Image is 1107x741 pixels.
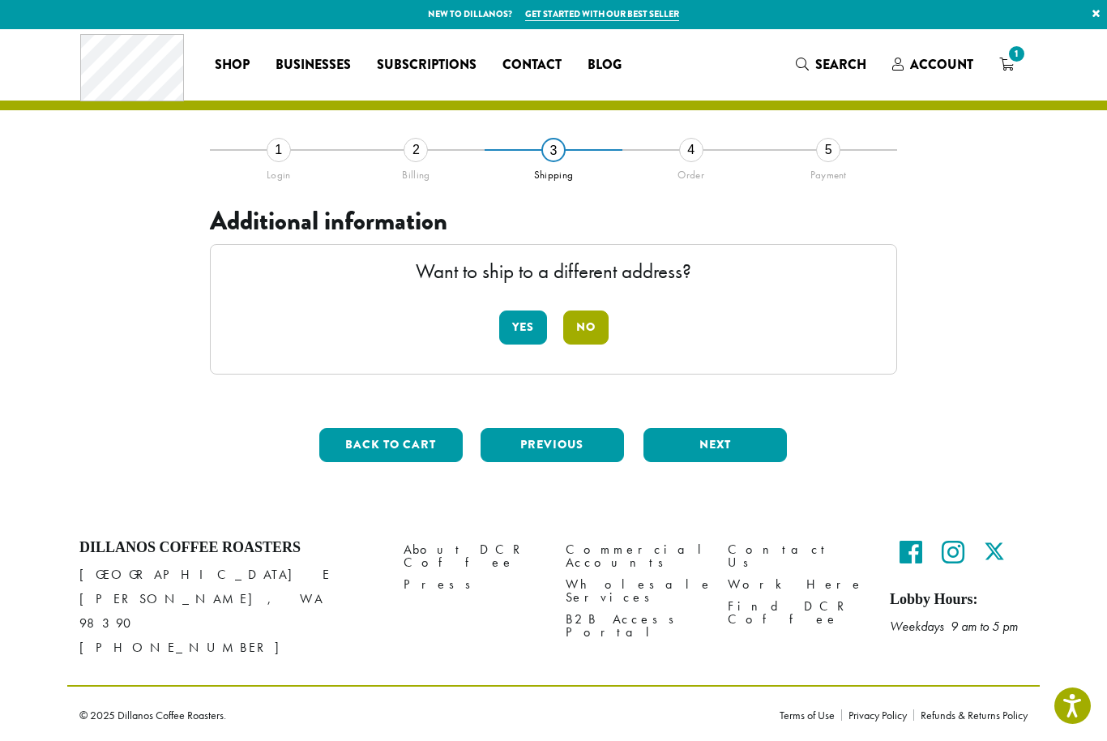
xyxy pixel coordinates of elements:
div: 3 [541,139,566,163]
div: Shipping [485,163,622,182]
a: Wholesale Services [566,575,703,610]
span: Search [815,56,866,75]
a: Press [404,575,541,597]
a: [PHONE_NUMBER] [79,640,294,657]
span: Subscriptions [377,56,477,76]
div: Order [622,163,760,182]
a: Refunds & Returns Policy [913,710,1028,722]
div: 2 [404,139,428,163]
span: 1 [1006,44,1028,66]
div: 1 [267,139,291,163]
p: © 2025 Dillanos Coffee Roasters. [79,710,755,722]
button: Back to cart [319,429,463,463]
p: [GEOGRAPHIC_DATA] E [PERSON_NAME], WA 98390 [79,563,379,661]
div: 4 [679,139,703,163]
button: No [563,311,609,345]
a: Contact Us [728,540,866,575]
h5: Lobby Hours: [890,592,1028,610]
a: About DCR Coffee [404,540,541,575]
a: Search [783,52,879,79]
div: Login [210,163,348,182]
a: Find DCR Coffee [728,597,866,632]
div: Billing [348,163,485,182]
a: Get started with our best seller [525,8,679,22]
div: Payment [759,163,897,182]
em: Weekdays 9 am to 5 pm [890,619,1018,636]
a: Work Here [728,575,866,597]
span: Contact [502,56,562,76]
button: Next [643,429,787,463]
h3: Additional information [210,207,897,238]
h4: Dillanos Coffee Roasters [79,540,379,558]
a: Terms of Use [780,710,841,722]
p: Want to ship to a different address? [227,262,880,282]
div: 5 [816,139,840,163]
span: Businesses [276,56,351,76]
span: Blog [588,56,622,76]
span: Shop [215,56,250,76]
a: B2B Access Portal [566,610,703,645]
a: Shop [202,53,263,79]
button: Previous [481,429,624,463]
span: Account [910,56,973,75]
button: Yes [499,311,547,345]
a: Privacy Policy [841,710,913,722]
a: Commercial Accounts [566,540,703,575]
